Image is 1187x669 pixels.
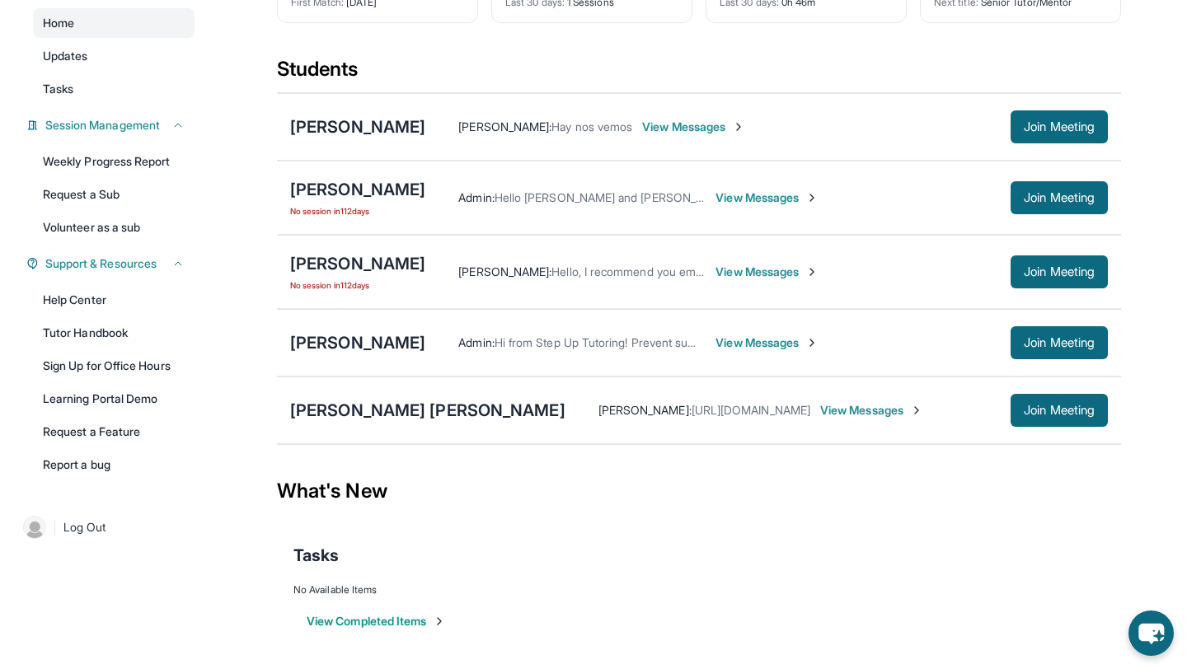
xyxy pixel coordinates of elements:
span: [PERSON_NAME] : [598,403,692,417]
button: View Completed Items [307,613,446,629]
span: Join Meeting [1024,193,1095,203]
a: Help Center [33,285,195,315]
a: Home [33,8,195,38]
div: Students [277,56,1121,92]
a: Sign Up for Office Hours [33,351,195,381]
div: What's New [277,455,1121,527]
img: Chevron-Right [805,191,819,204]
span: Join Meeting [1024,338,1095,348]
a: Learning Portal Demo [33,384,195,414]
span: View Messages [642,119,745,135]
a: Updates [33,41,195,71]
div: [PERSON_NAME] [290,115,425,138]
span: Join Meeting [1024,122,1095,132]
div: [PERSON_NAME] [290,331,425,354]
button: Join Meeting [1011,181,1108,214]
a: Tasks [33,74,195,104]
span: View Messages [715,189,819,206]
span: [URL][DOMAIN_NAME] [692,403,810,417]
span: | [53,517,57,537]
span: No session in 112 days [290,278,425,292]
button: Session Management [39,117,185,133]
span: [PERSON_NAME] : [458,264,551,278]
span: Tasks [43,81,73,97]
a: Tutor Handbook [33,318,195,348]
img: user-img [23,516,46,539]
span: Hay nos vemos [551,119,632,133]
span: Admin : [458,335,494,349]
span: View Messages [715,264,819,280]
a: Weekly Progress Report [33,147,195,176]
span: Join Meeting [1024,267,1095,277]
a: Request a Feature [33,417,195,447]
span: Tasks [293,544,339,567]
span: Admin : [458,190,494,204]
a: |Log Out [16,509,195,545]
span: Join Meeting [1024,405,1095,415]
div: [PERSON_NAME] [PERSON_NAME] [290,399,565,422]
img: Chevron-Right [805,336,819,349]
button: Join Meeting [1011,394,1108,427]
div: No Available Items [293,583,1105,596]
span: View Messages [715,334,819,351]
div: [PERSON_NAME] [290,252,425,275]
span: No session in 112 days [290,204,425,218]
a: Request a Sub [33,180,195,209]
span: Log Out [63,519,106,536]
div: [PERSON_NAME] [290,178,425,201]
button: chat-button [1128,611,1174,656]
button: Join Meeting [1011,255,1108,288]
span: [PERSON_NAME] : [458,119,551,133]
button: Support & Resources [39,255,185,272]
span: View Messages [820,402,923,419]
span: Home [43,15,74,31]
img: Chevron-Right [732,120,745,133]
img: Chevron-Right [805,265,819,278]
span: Support & Resources [45,255,157,272]
a: Volunteer as a sub [33,213,195,242]
span: Session Management [45,117,160,133]
img: Chevron-Right [910,404,923,417]
button: Join Meeting [1011,326,1108,359]
span: Updates [43,48,88,64]
button: Join Meeting [1011,110,1108,143]
a: Report a bug [33,450,195,480]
